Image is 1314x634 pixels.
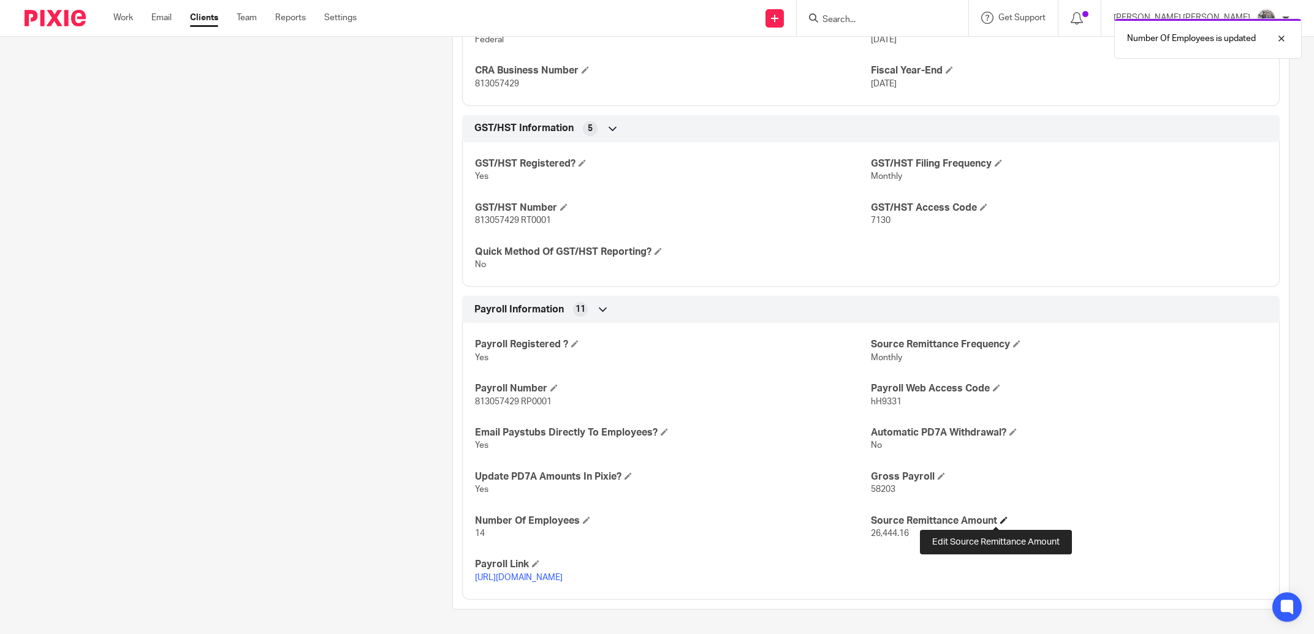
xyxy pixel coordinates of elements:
[871,470,1267,483] h4: Gross Payroll
[475,558,871,571] h4: Payroll Link
[871,485,895,494] span: 58203
[237,12,257,24] a: Team
[871,216,891,225] span: 7130
[475,573,563,582] a: [URL][DOMAIN_NAME]
[190,12,218,24] a: Clients
[475,515,871,527] h4: Number Of Employees
[475,353,488,362] span: Yes
[151,12,172,24] a: Email
[1127,32,1256,45] p: Number Of Employees is updated
[475,338,871,351] h4: Payroll Registered ?
[475,64,871,77] h4: CRA Business Number
[871,202,1267,214] h4: GST/HST Access Code
[474,303,564,316] span: Payroll Information
[871,157,1267,170] h4: GST/HST Filing Frequency
[588,123,593,135] span: 5
[475,157,871,170] h4: GST/HST Registered?
[25,10,86,26] img: Pixie
[474,122,574,135] span: GST/HST Information
[871,80,897,88] span: [DATE]
[575,303,585,315] span: 11
[475,172,488,181] span: Yes
[475,202,871,214] h4: GST/HST Number
[475,260,486,269] span: No
[871,398,902,406] span: hH9331
[871,426,1267,439] h4: Automatic PD7A Withdrawal?
[871,353,902,362] span: Monthly
[871,64,1267,77] h4: Fiscal Year-End
[475,485,488,494] span: Yes
[475,382,871,395] h4: Payroll Number
[871,382,1267,395] h4: Payroll Web Access Code
[475,398,552,406] span: 813057429 RP0001
[871,338,1267,351] h4: Source Remittance Frequency
[475,529,485,538] span: 14
[475,246,871,259] h4: Quick Method Of GST/HST Reporting?
[871,529,909,538] span: 26,444.16
[475,441,488,450] span: Yes
[113,12,133,24] a: Work
[475,470,871,483] h4: Update PD7A Amounts In Pixie?
[324,12,357,24] a: Settings
[1256,9,1276,28] img: 20160912_191538.jpg
[475,80,519,88] span: 813057429
[275,12,306,24] a: Reports
[475,216,551,225] span: 813057429 RT0001
[475,36,504,44] span: Federal
[475,426,871,439] h4: Email Paystubs Directly To Employees?
[871,172,902,181] span: Monthly
[871,441,882,450] span: No
[871,515,1267,527] h4: Source Remittance Amount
